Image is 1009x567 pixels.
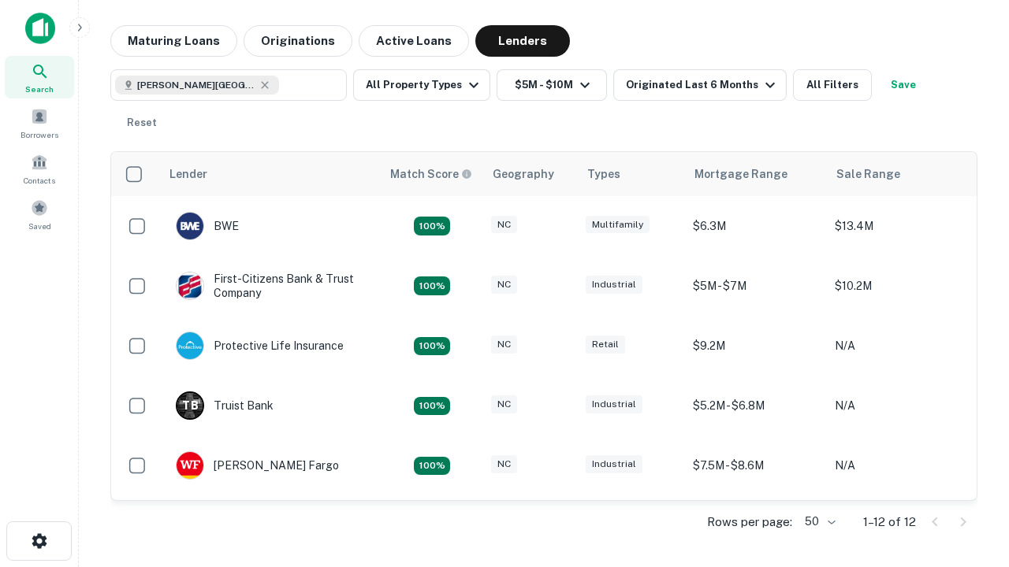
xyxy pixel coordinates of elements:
[244,25,352,57] button: Originations
[586,276,642,294] div: Industrial
[381,152,483,196] th: Capitalize uses an advanced AI algorithm to match your search with the best lender. The match sco...
[685,316,827,376] td: $9.2M
[359,25,469,57] button: Active Loans
[414,397,450,416] div: Matching Properties: 3, hasApolloMatch: undefined
[685,152,827,196] th: Mortgage Range
[685,435,827,495] td: $7.5M - $8.6M
[836,165,900,183] div: Sale Range
[827,316,969,376] td: N/A
[685,376,827,435] td: $5.2M - $6.8M
[863,513,916,532] p: 1–12 of 12
[491,276,517,294] div: NC
[137,78,255,92] span: [PERSON_NAME][GEOGRAPHIC_DATA], [GEOGRAPHIC_DATA]
[483,152,578,196] th: Geography
[827,256,969,316] td: $10.2M
[578,152,685,196] th: Types
[586,455,642,473] div: Industrial
[5,56,74,98] a: Search
[176,272,365,300] div: First-citizens Bank & Trust Company
[586,335,625,354] div: Retail
[353,69,490,101] button: All Property Types
[28,220,51,232] span: Saved
[799,510,838,533] div: 50
[827,435,969,495] td: N/A
[793,69,872,101] button: All Filters
[25,13,55,44] img: capitalize-icon.png
[25,83,54,95] span: Search
[414,457,450,476] div: Matching Properties: 2, hasApolloMatch: undefined
[169,165,207,183] div: Lender
[182,398,198,414] p: T B
[493,165,554,183] div: Geography
[177,452,203,479] img: picture
[177,213,203,239] img: picture
[160,152,381,196] th: Lender
[497,69,607,101] button: $5M - $10M
[176,391,274,420] div: Truist Bank
[176,451,339,480] div: [PERSON_NAME] Fargo
[586,395,642,413] div: Industrial
[694,165,787,183] div: Mortgage Range
[685,196,827,256] td: $6.3M
[176,332,344,360] div: Protective Life Insurance
[491,455,517,473] div: NC
[177,272,203,299] img: picture
[414,276,450,295] div: Matching Properties: 2, hasApolloMatch: undefined
[930,391,1009,466] iframe: Chat Widget
[390,165,472,183] div: Capitalize uses an advanced AI algorithm to match your search with the best lender. The match sco...
[176,212,239,240] div: BWE
[827,196,969,256] td: $13.4M
[5,193,74,235] a: Saved
[626,76,780,94] div: Originated Last 6 Months
[685,495,827,555] td: $8.8M
[20,128,58,141] span: Borrowers
[414,337,450,356] div: Matching Properties: 2, hasApolloMatch: undefined
[24,174,55,187] span: Contacts
[475,25,570,57] button: Lenders
[587,165,620,183] div: Types
[586,216,650,234] div: Multifamily
[491,335,517,354] div: NC
[491,395,517,413] div: NC
[177,332,203,359] img: picture
[390,165,469,183] h6: Match Score
[414,217,450,235] div: Matching Properties: 2, hasApolloMatch: undefined
[827,376,969,435] td: N/A
[5,102,74,144] a: Borrowers
[827,495,969,555] td: N/A
[613,69,787,101] button: Originated Last 6 Months
[491,216,517,234] div: NC
[5,147,74,190] a: Contacts
[707,513,792,532] p: Rows per page:
[878,69,929,101] button: Save your search to get updates of matches that match your search criteria.
[117,107,167,139] button: Reset
[110,25,237,57] button: Maturing Loans
[685,256,827,316] td: $5M - $7M
[827,152,969,196] th: Sale Range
